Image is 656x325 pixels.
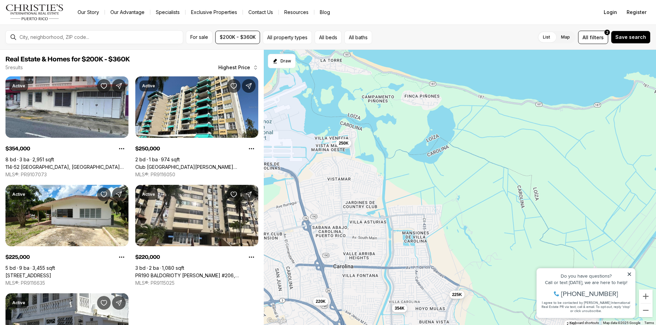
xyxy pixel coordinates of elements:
[639,304,653,317] button: Zoom out
[220,34,256,40] span: $200K - $360K
[242,79,256,93] button: Share Property
[5,4,64,20] img: logo
[12,300,25,306] p: Active
[578,31,608,44] button: Allfilters2
[395,306,405,311] span: 354K
[590,34,604,41] span: filters
[583,34,588,41] span: All
[5,272,51,279] a: 11 CALLE, CAROLINA PR, 00985
[186,8,243,17] a: Exclusive Properties
[97,188,111,201] button: Save Property: 11 CALLE
[72,8,105,17] a: Our Story
[336,139,351,147] button: 250K
[7,15,99,20] div: Do you have questions?
[112,79,126,93] button: Share Property
[344,31,372,44] button: All baths
[245,250,258,264] button: Property options
[142,192,155,197] p: Active
[97,296,111,310] button: Save Property: Calle Geminis 13
[186,31,213,44] button: For sale
[142,83,155,89] p: Active
[112,188,126,201] button: Share Property
[135,164,258,170] a: Club Costa Marina CALLE GALICIA #3k, CAROLINA PR, 00983
[392,304,407,312] button: 354K
[12,192,25,197] p: Active
[214,61,262,74] button: Highest Price
[135,272,258,279] a: PR190 BALDORIOTY DE CASTRO #206, CAROLINA PR, 00983
[263,31,312,44] button: All property types
[97,79,111,93] button: Save Property: 114-52 VILLA CAROLINA
[12,83,25,89] p: Active
[449,291,465,299] button: 225K
[105,8,150,17] a: Our Advantage
[190,34,208,40] span: For sale
[227,79,241,93] button: Save Property: Club Costa Marina CALLE GALICIA #3k
[452,292,462,297] span: 225K
[9,42,97,55] span: I agree to be contacted by [PERSON_NAME] International Real Estate PR via text, call & email. To ...
[150,8,185,17] a: Specialists
[115,142,128,156] button: Property options
[115,250,128,264] button: Property options
[245,142,258,156] button: Property options
[644,321,654,325] a: Terms (opens in new tab)
[315,31,342,44] button: All beds
[611,31,651,44] button: Save search
[639,290,653,303] button: Zoom in
[339,141,348,146] span: 250K
[243,8,278,17] button: Contact Us
[615,34,646,40] span: Save search
[268,54,296,68] button: Start drawing
[606,30,609,35] span: 2
[5,56,130,63] span: Real Estate & Homes for $200K - $360K
[556,31,575,43] label: Map
[28,32,85,39] span: [PHONE_NUMBER]
[314,8,336,17] a: Blog
[227,188,241,201] button: Save Property: PR190 BALDORIOTY DE CASTRO #206
[215,31,260,44] button: $200K - $360K
[623,5,651,19] button: Register
[600,5,621,19] button: Login
[279,8,314,17] a: Resources
[316,299,326,304] span: 220K
[112,296,126,310] button: Share Property
[5,65,23,70] p: 5 results
[5,164,128,170] a: 114-52 VILLA CAROLINA, CAROLINA PR, 00985
[627,10,646,15] span: Register
[604,10,617,15] span: Login
[218,65,250,70] span: Highest Price
[7,22,99,27] div: Call or text [DATE], we are here to help!
[537,31,556,43] label: List
[603,321,640,325] span: Map data ©2025 Google
[313,297,328,306] button: 220K
[242,188,256,201] button: Share Property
